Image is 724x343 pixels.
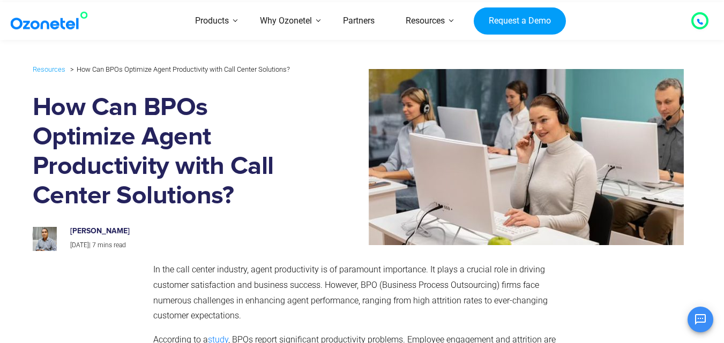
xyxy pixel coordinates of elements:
span: [DATE] [70,241,89,249]
h6: [PERSON_NAME] [70,227,296,236]
img: prashanth-kancherla_avatar-200x200.jpeg [33,227,57,251]
p: In the call center industry, agent productivity is of paramount importance. It plays a crucial ro... [153,262,567,324]
a: Resources [33,63,65,75]
a: Why Ozonetel [244,2,327,40]
li: How Can BPOs Optimize Agent Productivity with Call Center Solutions? [68,63,290,76]
h1: How Can BPOs Optimize Agent Productivity with Call Center Solutions? [33,93,308,211]
span: mins read [98,241,126,249]
p: | [70,240,296,251]
span: 7 [92,241,96,249]
button: Open chat [688,307,713,332]
a: Products [180,2,244,40]
a: Request a Demo [474,7,565,35]
a: Resources [390,2,460,40]
a: Partners [327,2,390,40]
